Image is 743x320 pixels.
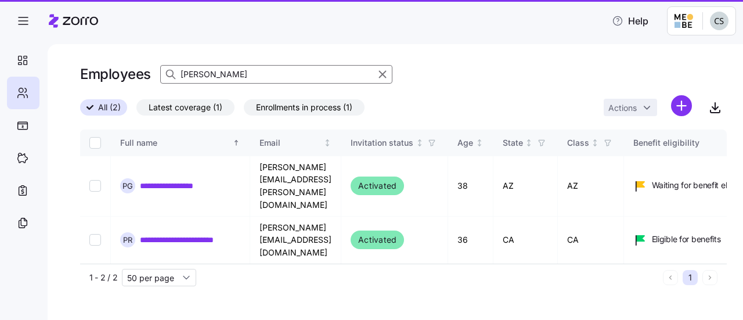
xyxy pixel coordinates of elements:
svg: add icon [671,95,692,116]
span: P G [122,182,133,190]
div: Not sorted [525,139,533,147]
input: Search Employees [160,65,392,84]
td: CA [558,217,624,264]
span: Eligible for benefits [652,233,721,245]
div: Class [567,136,589,149]
span: P R [123,236,132,244]
div: Email [259,136,322,149]
input: Select record 2 [89,234,101,246]
th: Invitation statusNot sorted [341,130,448,156]
th: Full nameSorted ascending [111,130,250,156]
div: Not sorted [475,139,484,147]
div: Not sorted [323,139,331,147]
button: Help [603,9,658,33]
td: AZ [493,156,558,217]
div: Not sorted [416,139,424,147]
h1: Employees [80,65,151,83]
span: 1 - 2 / 2 [89,272,117,283]
span: Activated [358,179,396,193]
span: Latest coverage (1) [149,100,222,115]
th: AgeNot sorted [448,130,493,156]
th: ClassNot sorted [558,130,624,156]
img: Employer logo [675,14,693,28]
div: Sorted ascending [232,139,240,147]
div: Full name [120,136,230,149]
div: Not sorted [591,139,599,147]
span: Help [612,14,648,28]
td: [PERSON_NAME][EMAIL_ADDRESS][PERSON_NAME][DOMAIN_NAME] [250,156,341,217]
div: State [503,136,523,149]
span: Actions [608,104,637,112]
td: [PERSON_NAME][EMAIL_ADDRESS][DOMAIN_NAME] [250,217,341,264]
img: 2df6d97b4bcaa7f1b4a2ee07b0c0b24b [710,12,728,30]
button: Previous page [663,270,678,285]
button: 1 [683,270,698,285]
td: 38 [448,156,493,217]
td: AZ [558,156,624,217]
span: Enrollments in process (1) [256,100,352,115]
input: Select record 1 [89,180,101,192]
td: CA [493,217,558,264]
input: Select all records [89,137,101,149]
div: Age [457,136,473,149]
td: 36 [448,217,493,264]
th: StateNot sorted [493,130,558,156]
span: Activated [358,233,396,247]
th: EmailNot sorted [250,130,341,156]
button: Next page [702,270,717,285]
div: Invitation status [351,136,413,149]
span: All (2) [98,100,121,115]
button: Actions [604,99,657,116]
